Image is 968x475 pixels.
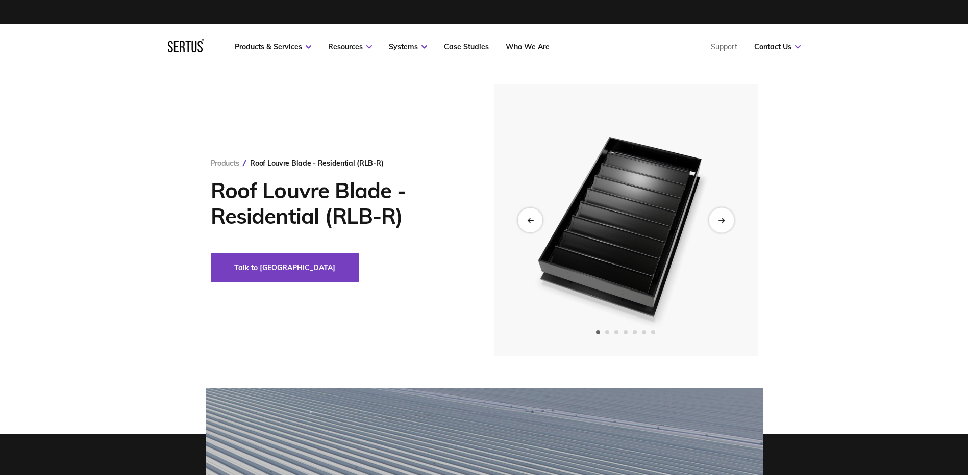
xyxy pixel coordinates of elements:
a: Case Studies [444,42,489,51]
a: Contact Us [754,42,801,51]
a: Systems [389,42,427,51]
a: Products & Services [235,42,311,51]
span: Go to slide 5 [633,330,637,334]
a: Who We Are [506,42,550,51]
span: Go to slide 7 [651,330,655,334]
a: Resources [328,42,372,51]
span: Go to slide 3 [614,330,618,334]
div: Previous slide [518,208,542,232]
div: Next slide [709,207,734,232]
span: Go to slide 2 [605,330,609,334]
span: Go to slide 4 [624,330,628,334]
button: Talk to [GEOGRAPHIC_DATA] [211,253,359,282]
a: Support [711,42,737,51]
h1: Roof Louvre Blade - Residential (RLB-R) [211,178,463,229]
a: Products [211,159,239,168]
span: Go to slide 6 [642,330,646,334]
